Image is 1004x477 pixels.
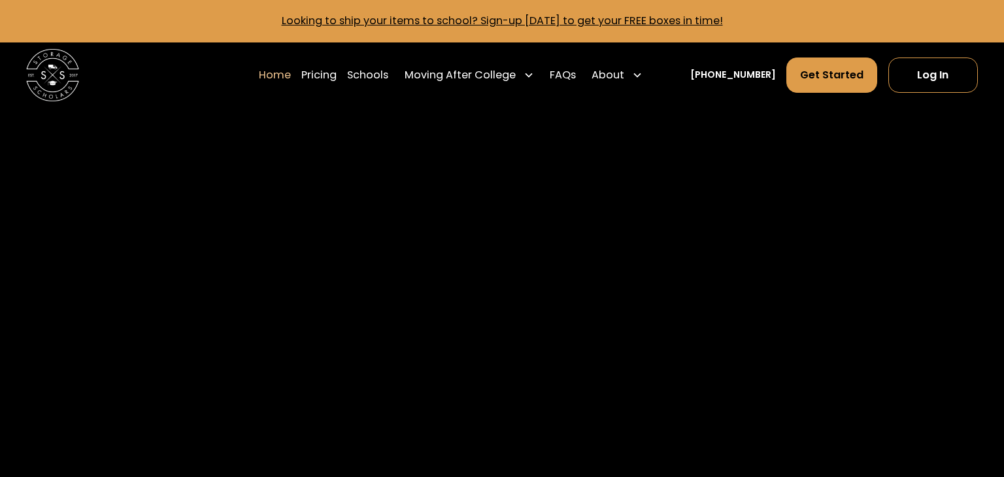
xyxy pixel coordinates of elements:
[592,67,624,83] div: About
[259,57,291,93] a: Home
[550,57,576,93] a: FAQs
[888,58,978,93] a: Log In
[301,57,337,93] a: Pricing
[347,57,388,93] a: Schools
[282,13,723,28] a: Looking to ship your items to school? Sign-up [DATE] to get your FREE boxes in time!
[26,49,79,102] img: Storage Scholars main logo
[786,58,877,93] a: Get Started
[690,68,776,82] a: [PHONE_NUMBER]
[405,67,516,83] div: Moving After College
